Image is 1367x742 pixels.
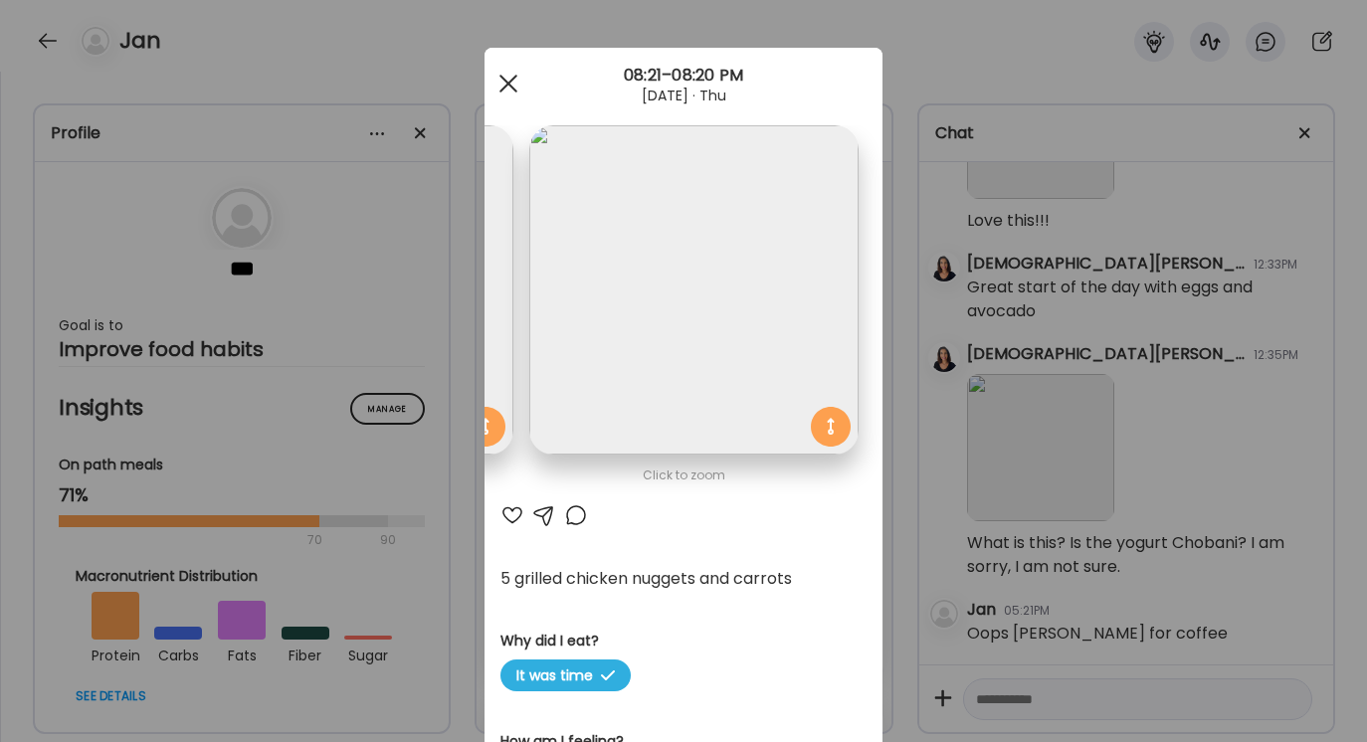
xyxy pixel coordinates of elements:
div: 5 grilled chicken nuggets and carrots [500,567,867,591]
div: Click to zoom [500,464,867,487]
img: images%2FgxsDnAh2j9WNQYhcT5jOtutxUNC2%2F6Wq7VWIlGSsvK5Ee8HQt%2FuiVrJ5coP6d7bFhbbwAu_1080 [529,125,859,455]
div: [DATE] · Thu [485,88,882,103]
h3: Why did I eat? [500,631,867,651]
span: It was time [500,659,631,691]
div: 08:21–08:20 PM [485,64,882,88]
